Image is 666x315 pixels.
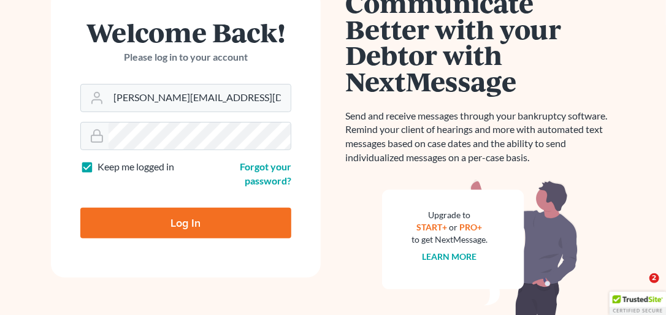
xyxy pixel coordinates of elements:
h1: Welcome Back! [80,19,291,45]
input: Log In [80,208,291,238]
p: Send and receive messages through your bankruptcy software. Remind your client of hearings and mo... [345,109,615,165]
a: Forgot your password? [240,161,291,186]
a: PRO+ [460,222,483,232]
div: Upgrade to [411,209,488,221]
a: Learn more [423,251,477,262]
iframe: Intercom live chat [624,273,654,303]
label: Keep me logged in [98,160,174,174]
div: TrustedSite Certified [610,292,666,315]
div: to get NextMessage. [411,233,488,246]
input: Email Address [109,85,291,112]
a: START+ [417,222,448,232]
p: Please log in to your account [80,50,291,64]
span: or [450,222,458,232]
span: 2 [649,273,659,283]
